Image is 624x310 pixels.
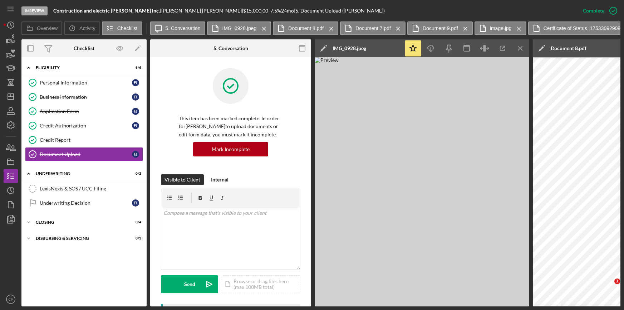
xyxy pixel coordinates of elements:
div: 5. Conversation [213,45,248,51]
label: Document 8.pdf [288,25,324,31]
div: [PERSON_NAME] [PERSON_NAME] | [161,8,243,14]
div: F J [132,79,139,86]
div: $15,000.00 [243,8,270,14]
a: Application FormFJ [25,104,143,118]
a: Business InformationFJ [25,90,143,104]
button: Complete [576,4,620,18]
div: F J [132,108,139,115]
button: IMG_0928.jpeg [207,21,271,35]
div: Credit Report [40,137,143,143]
div: Send [184,275,195,293]
div: Internal [211,174,229,185]
div: Underwriting [36,171,123,176]
div: 7.5 % [270,8,281,14]
label: Activity [79,25,95,31]
p: This item has been marked complete. In order for [PERSON_NAME] to upload documents or edit form d... [179,115,282,139]
div: Visible to Client [164,174,200,185]
button: Overview [21,21,62,35]
label: Document 7.pdf [355,25,391,31]
button: image.jpg [475,21,526,35]
button: Document 8.pdf [273,21,338,35]
div: Application Form [40,108,132,114]
div: Credit Authorization [40,123,132,129]
a: Underwriting DecisionFJ [25,196,143,210]
a: LexisNexis & SOS / UCC Filing [25,181,143,196]
div: 0 / 3 [128,236,141,241]
div: Document Upload [40,151,132,157]
div: F J [132,93,139,101]
b: Construction and electric [PERSON_NAME] inc. [53,8,160,14]
div: Business Information [40,94,132,100]
a: Personal InformationFJ [25,76,143,90]
button: Send [161,275,218,293]
label: 5. Conversation [166,25,201,31]
label: Document 9.pdf [423,25,458,31]
div: IMG_0928.jpeg [333,45,366,51]
button: 5. Conversation [150,21,205,35]
button: Activity [64,21,100,35]
div: 24 mo [281,8,294,14]
div: Disbursing & Servicing [36,236,123,241]
label: Checklist [117,25,138,31]
label: IMG_0928.jpeg [222,25,257,31]
div: LexisNexis & SOS / UCC Filing [40,186,143,192]
div: Checklist [74,45,94,51]
span: 1 [614,278,620,284]
img: Preview [315,57,529,306]
label: image.jpg [490,25,512,31]
label: Overview [37,25,58,31]
div: Underwriting Decision [40,200,132,206]
div: Complete [583,4,604,18]
a: Credit Report [25,133,143,147]
div: Document 8.pdf [551,45,586,51]
button: Mark Incomplete [193,142,268,156]
div: F J [132,151,139,158]
div: Personal Information [40,80,132,86]
a: Document UploadFJ [25,147,143,161]
div: 6 / 6 [128,66,141,70]
button: Internal [207,174,232,185]
div: Mark Incomplete [212,142,250,156]
div: In Review [21,6,48,15]
div: Eligibility [36,66,123,70]
button: Checklist [102,21,142,35]
div: | [53,8,161,14]
a: Credit AuthorizationFJ [25,118,143,133]
text: CP [8,297,13,301]
iframe: Intercom live chat [600,278,617,296]
button: CP [4,292,18,306]
button: Visible to Client [161,174,204,185]
div: | 5. Document Upload ([PERSON_NAME]) [294,8,385,14]
button: Document 7.pdf [340,21,406,35]
div: Closing [36,220,123,224]
button: Document 9.pdf [407,21,473,35]
div: F J [132,122,139,129]
div: 0 / 4 [128,220,141,224]
div: F J [132,199,139,207]
div: 0 / 2 [128,171,141,176]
